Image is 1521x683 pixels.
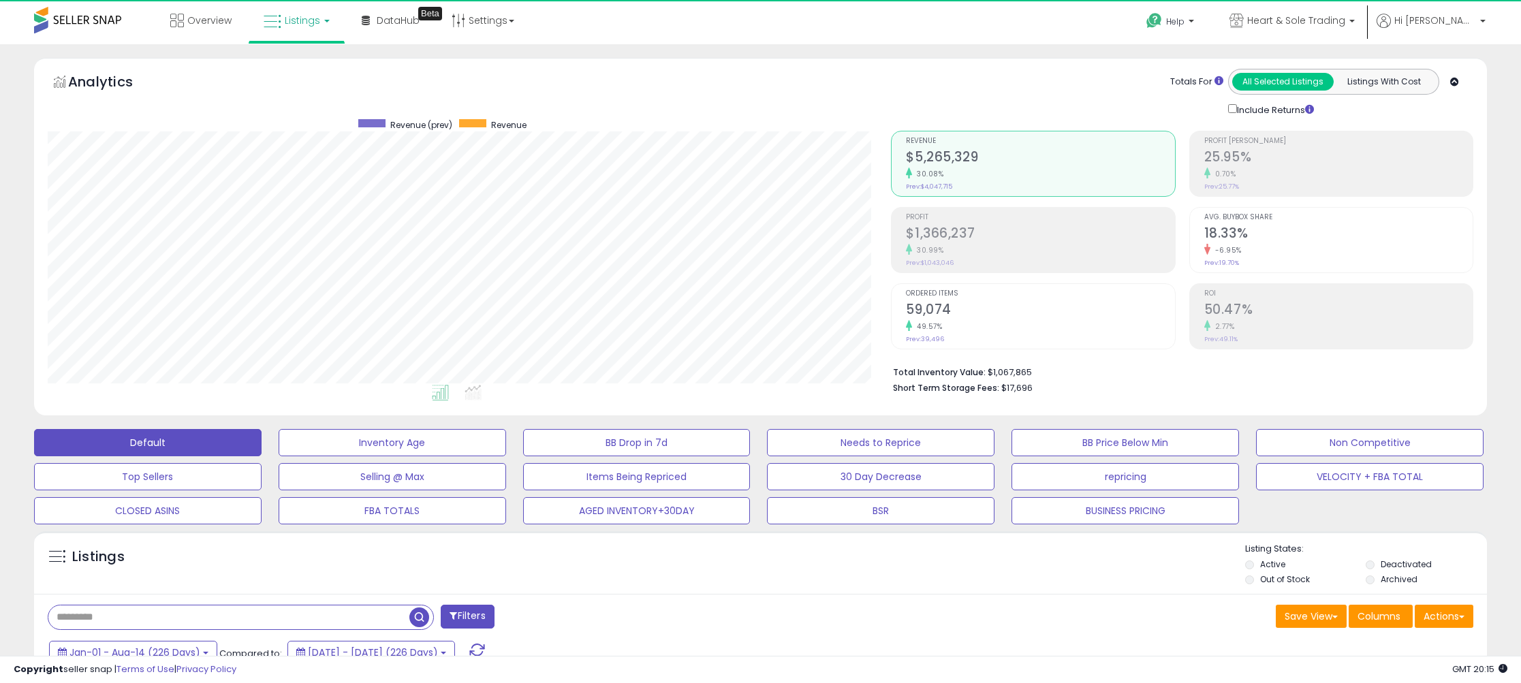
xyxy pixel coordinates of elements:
button: Save View [1276,605,1347,628]
i: Get Help [1146,12,1163,29]
a: Privacy Policy [176,663,236,676]
button: CLOSED ASINS [34,497,262,524]
button: Selling @ Max [279,463,506,490]
p: Listing States: [1245,543,1487,556]
button: Filters [441,605,494,629]
label: Archived [1381,573,1417,585]
button: VELOCITY + FBA TOTAL [1256,463,1484,490]
small: -6.95% [1210,245,1242,255]
small: Prev: 39,496 [906,335,944,343]
label: Deactivated [1381,558,1432,570]
a: Help [1135,2,1208,44]
small: Prev: 49.11% [1204,335,1238,343]
small: 0.70% [1210,169,1236,179]
h2: 50.47% [1204,302,1473,320]
button: Items Being Repriced [523,463,751,490]
button: Columns [1349,605,1413,628]
small: 30.08% [912,169,943,179]
button: BUSINESS PRICING [1012,497,1239,524]
span: Revenue (prev) [390,119,452,131]
button: Needs to Reprice [767,429,994,456]
button: AGED INVENTORY+30DAY [523,497,751,524]
button: FBA TOTALS [279,497,506,524]
span: Ordered Items [906,290,1174,298]
button: Default [34,429,262,456]
div: seller snap | | [14,663,236,676]
small: Prev: 19.70% [1204,259,1239,267]
label: Active [1260,558,1285,570]
span: Hi [PERSON_NAME] [1394,14,1476,27]
span: Columns [1358,609,1400,623]
button: Actions [1415,605,1473,628]
span: Avg. Buybox Share [1204,214,1473,221]
button: repricing [1012,463,1239,490]
button: Non Competitive [1256,429,1484,456]
button: BB Price Below Min [1012,429,1239,456]
small: 2.77% [1210,321,1235,332]
button: Top Sellers [34,463,262,490]
button: Listings With Cost [1333,73,1434,91]
span: Overview [187,14,232,27]
span: Profit [906,214,1174,221]
div: Totals For [1170,76,1223,89]
h5: Analytics [68,72,159,95]
button: 30 Day Decrease [767,463,994,490]
span: Compared to: [219,647,282,660]
button: BSR [767,497,994,524]
span: DataHub [377,14,420,27]
h2: $5,265,329 [906,149,1174,168]
span: Revenue [491,119,527,131]
span: ROI [1204,290,1473,298]
h2: 25.95% [1204,149,1473,168]
h2: 18.33% [1204,225,1473,244]
small: Prev: $1,043,046 [906,259,954,267]
div: Tooltip anchor [418,7,442,20]
button: BB Drop in 7d [523,429,751,456]
div: Include Returns [1218,101,1330,117]
small: Prev: 25.77% [1204,182,1239,191]
span: Revenue [906,138,1174,145]
li: $1,067,865 [893,363,1463,379]
small: Prev: $4,047,715 [906,182,952,191]
strong: Copyright [14,663,63,676]
a: Hi [PERSON_NAME] [1377,14,1486,44]
button: [DATE] - [DATE] (226 Days) [287,641,455,664]
span: Listings [285,14,320,27]
h2: 59,074 [906,302,1174,320]
button: All Selected Listings [1232,73,1334,91]
b: Total Inventory Value: [893,366,986,378]
span: Heart & Sole Trading [1247,14,1345,27]
b: Short Term Storage Fees: [893,382,999,394]
small: 30.99% [912,245,943,255]
small: 49.57% [912,321,942,332]
span: $17,696 [1001,381,1033,394]
span: Help [1166,16,1185,27]
button: Jan-01 - Aug-14 (226 Days) [49,641,217,664]
h2: $1,366,237 [906,225,1174,244]
span: 2025-08-15 20:15 GMT [1452,663,1507,676]
span: Jan-01 - Aug-14 (226 Days) [69,646,200,659]
label: Out of Stock [1260,573,1310,585]
span: [DATE] - [DATE] (226 Days) [308,646,438,659]
span: Profit [PERSON_NAME] [1204,138,1473,145]
button: Inventory Age [279,429,506,456]
h5: Listings [72,547,125,567]
a: Terms of Use [116,663,174,676]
